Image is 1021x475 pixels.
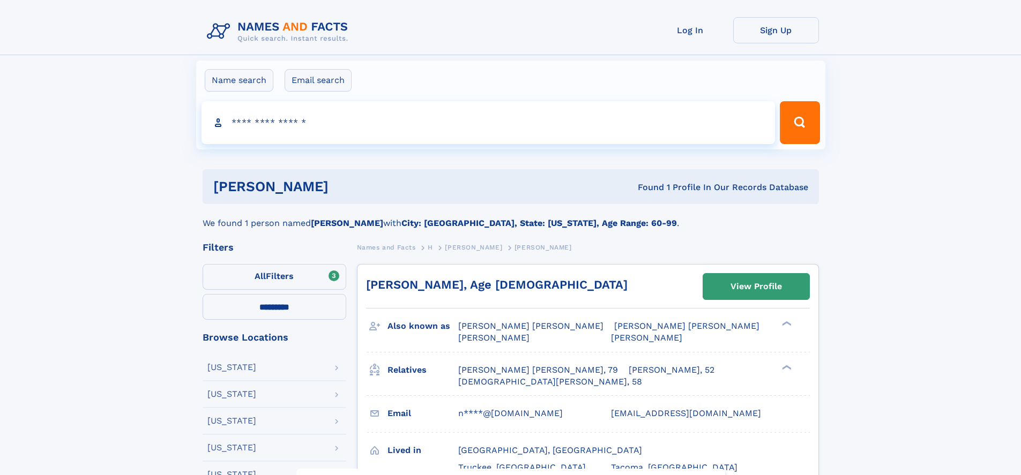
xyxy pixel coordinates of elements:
div: Filters [203,243,346,252]
a: Names and Facts [357,240,416,254]
span: [PERSON_NAME] [458,333,530,343]
a: View Profile [703,274,809,299]
div: [US_STATE] [207,443,256,452]
a: H [428,240,433,254]
a: [PERSON_NAME], Age [DEMOGRAPHIC_DATA] [366,278,628,291]
a: [PERSON_NAME] [PERSON_NAME], 79 [458,364,618,376]
div: [US_STATE] [207,417,256,425]
h3: Lived in [387,441,458,459]
b: [PERSON_NAME] [311,218,383,228]
a: Sign Up [733,17,819,43]
span: [PERSON_NAME] [611,333,682,343]
h3: Also known as [387,317,458,335]
a: [PERSON_NAME] [445,240,502,254]
span: [PERSON_NAME] [PERSON_NAME] [458,321,603,331]
div: View Profile [731,274,782,299]
span: [PERSON_NAME] [515,244,572,251]
span: [PERSON_NAME] [445,244,502,251]
span: Truckee, [GEOGRAPHIC_DATA] [458,462,586,472]
h3: Relatives [387,361,458,379]
a: [PERSON_NAME], 52 [629,364,714,376]
h1: [PERSON_NAME] [213,180,483,193]
span: Tacoma, [GEOGRAPHIC_DATA] [611,462,737,472]
span: [GEOGRAPHIC_DATA], [GEOGRAPHIC_DATA] [458,445,642,455]
span: H [428,244,433,251]
div: [US_STATE] [207,363,256,372]
div: [US_STATE] [207,390,256,398]
label: Name search [205,69,273,92]
img: Logo Names and Facts [203,17,357,46]
div: ❯ [779,320,792,327]
span: [EMAIL_ADDRESS][DOMAIN_NAME] [611,408,761,418]
b: City: [GEOGRAPHIC_DATA], State: [US_STATE], Age Range: 60-99 [401,218,677,228]
div: Found 1 Profile In Our Records Database [483,182,808,193]
div: We found 1 person named with . [203,204,819,230]
div: Browse Locations [203,333,346,342]
a: Log In [647,17,733,43]
span: All [255,271,266,281]
label: Filters [203,264,346,290]
label: Email search [285,69,352,92]
input: search input [202,101,776,144]
span: [PERSON_NAME] [PERSON_NAME] [614,321,759,331]
h3: Email [387,404,458,423]
div: ❯ [779,364,792,371]
a: [DEMOGRAPHIC_DATA][PERSON_NAME], 58 [458,376,642,388]
button: Search Button [780,101,819,144]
